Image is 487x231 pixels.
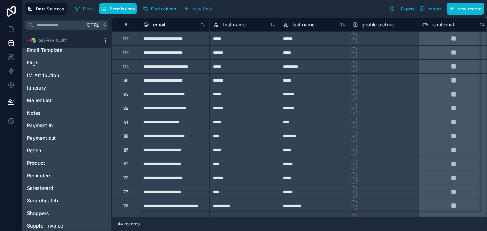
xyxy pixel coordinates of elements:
div: 76 [123,203,128,209]
button: New field [181,3,215,14]
button: Data Sources [25,3,67,15]
span: K [101,23,106,28]
button: Import [417,3,444,15]
div: 87 [123,147,128,153]
button: Export [387,3,417,15]
span: Data Sources [36,6,64,11]
div: 93 [123,92,128,97]
span: is internal [432,21,454,28]
span: last name [293,21,315,28]
div: 82 [123,161,128,167]
div: 88 [123,133,128,139]
button: Filter [72,3,96,14]
div: # [117,22,134,27]
span: first name [223,21,246,28]
span: 44 records [118,221,140,227]
button: New record [447,3,484,15]
span: Permissions [110,6,135,11]
span: Ctrl [86,21,100,29]
span: Filter [83,6,94,11]
span: Import [428,6,441,11]
div: 114 [123,64,129,69]
div: 115 [123,50,129,55]
button: Find column [140,3,179,14]
div: 96 [123,78,128,83]
button: Permissions [99,3,137,14]
div: 117 [123,36,129,41]
span: New field [192,6,212,11]
span: Find column [151,6,176,11]
a: Permissions [99,3,140,14]
span: email [153,21,165,28]
div: 79 [123,175,128,181]
span: profile picture [362,21,394,28]
span: New record [457,6,482,11]
div: 77 [123,189,128,195]
a: New record [444,3,484,15]
div: 92 [123,106,128,111]
span: Export [401,6,414,11]
div: 91 [124,120,128,125]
